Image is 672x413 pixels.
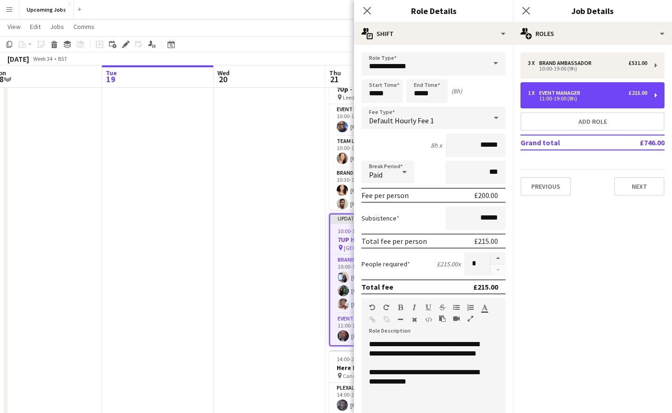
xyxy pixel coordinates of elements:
button: Fullscreen [467,315,474,322]
div: 3 x [528,60,539,66]
button: Ordered List [467,304,474,311]
span: Default Hourly Fee 1 [369,116,434,125]
app-card-role: Brand Ambassador3/310:00-19:00 (9h)[PERSON_NAME][PERSON_NAME][PERSON_NAME] [330,255,433,313]
div: 1 x [528,90,539,96]
span: 20 [216,74,230,85]
button: Increase [491,252,506,264]
div: Shift [354,22,513,45]
app-job-card: Updated10:00-19:00 (9h)4/47UP Hatch [GEOGRAPHIC_DATA]2 RolesBrand Ambassador3/310:00-19:00 (9h)[P... [329,214,434,346]
a: Edit [26,21,44,33]
button: Italic [411,304,418,311]
a: View [4,21,24,33]
div: Fee per person [361,191,409,200]
div: £531.00 [629,60,647,66]
div: BST [58,55,67,62]
button: Upcoming Jobs [19,0,74,19]
div: Total fee [361,282,393,292]
app-card-role: Team Leader1/110:00-18:30 (8h30m)[PERSON_NAME] [329,136,434,168]
label: People required [361,260,410,268]
button: Text Color [481,304,488,311]
div: (8h) [451,87,462,95]
button: Bold [397,304,404,311]
h3: 7Up - City Sampling [329,85,434,93]
span: View [7,22,21,31]
button: Strikethrough [439,304,446,311]
div: £215.00 [474,236,498,246]
button: Redo [383,304,390,311]
button: Insert video [453,315,460,322]
span: Thu [329,69,341,77]
span: 10:00-19:00 (9h) [338,228,376,235]
span: Edit [30,22,41,31]
a: Jobs [46,21,68,33]
button: Next [614,177,665,196]
a: Comms [70,21,98,33]
div: Roles [513,22,672,45]
span: Comms [73,22,94,31]
span: Paid [369,170,383,179]
h3: 7UP Hatch [330,235,433,244]
h3: Job Details [513,5,672,17]
app-card-role: Brand Ambassador3/310:30-18:00 (7h30m)[PERSON_NAME][PERSON_NAME] [329,168,434,227]
span: 21 [328,74,341,85]
button: Previous [520,177,571,196]
button: Undo [369,304,376,311]
h3: Here East - Canalside [329,363,434,372]
button: Unordered List [453,304,460,311]
span: Jobs [50,22,64,31]
div: 11:00-19:00 (8h) [528,96,647,101]
span: Week 34 [31,55,54,62]
span: Leeds - [GEOGRAPHIC_DATA] [343,94,411,101]
h3: Role Details [354,5,513,17]
button: Horizontal Line [397,316,404,323]
div: 10:00-19:00 (9h) [528,66,647,71]
div: £215.00 x [437,260,461,268]
div: Total fee per person [361,236,427,246]
button: Underline [425,304,432,311]
span: 14:00-22:00 (8h) [337,356,375,363]
button: Clear Formatting [411,316,418,323]
span: [GEOGRAPHIC_DATA] [344,244,395,251]
div: £215.00 [629,90,647,96]
div: Event Manager [539,90,584,96]
div: £200.00 [474,191,498,200]
label: Subsistence [361,214,399,222]
span: Wed [217,69,230,77]
app-job-card: 10:00-18:30 (8h30m)5/57Up - City Sampling Leeds - [GEOGRAPHIC_DATA]3 RolesEvent Manager1/110:00-1... [329,71,434,210]
button: HTML Code [425,316,432,323]
div: £215.00 [473,282,498,292]
span: Canalside HereEast [343,372,390,379]
button: Paste as plain text [439,315,446,322]
div: [DATE] [7,54,29,64]
button: Add role [520,112,665,131]
td: £746.00 [609,135,665,150]
app-card-role: Event Manager1/110:00-18:00 (8h)[PERSON_NAME] [329,104,434,136]
div: Brand Ambassador [539,60,595,66]
div: 8h x [431,141,442,150]
div: Updated [330,214,433,222]
span: Tue [106,69,117,77]
td: Grand total [520,135,609,150]
span: 19 [104,74,117,85]
app-card-role: Event Manager1/111:00-19:00 (8h)[PERSON_NAME] [330,313,433,345]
